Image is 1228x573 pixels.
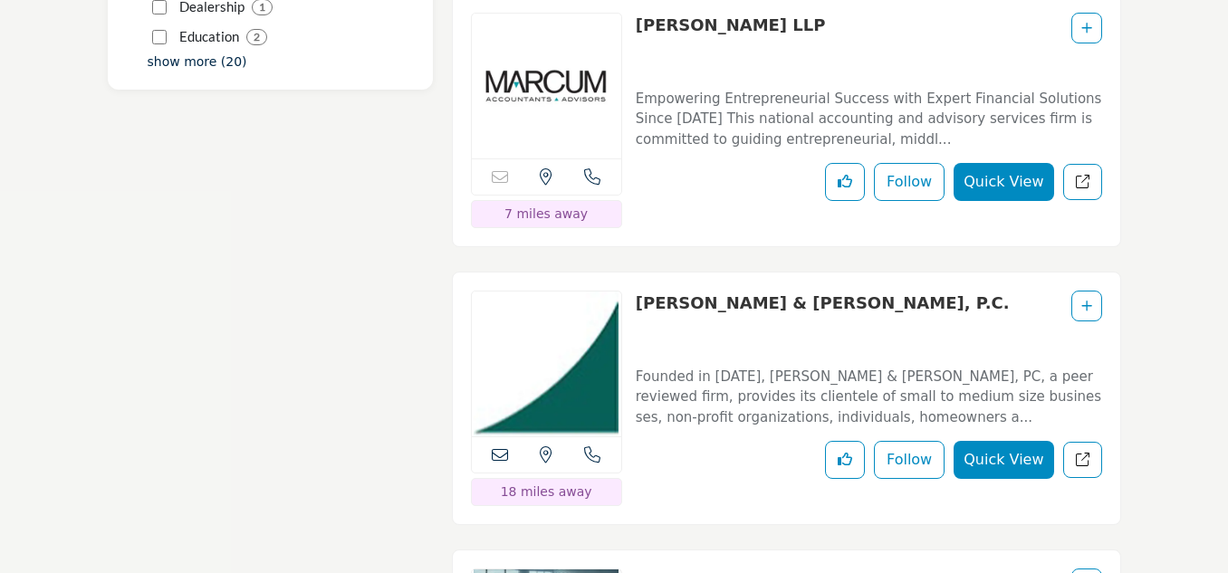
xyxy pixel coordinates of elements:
a: Redirect to listing [1063,164,1102,201]
a: Founded in [DATE], [PERSON_NAME] & [PERSON_NAME], PC, a peer reviewed firm, provides its clientel... [636,356,1102,428]
p: Fitzpatrick & Fitzpatrick, P.C. [636,291,1010,351]
button: Quick View [954,441,1053,479]
input: Education checkbox [152,30,167,44]
p: Marcum LLP [636,13,826,73]
img: Fitzpatrick & Fitzpatrick, P.C. [472,291,621,436]
a: [PERSON_NAME] LLP [636,15,826,34]
p: Founded in [DATE], [PERSON_NAME] & [PERSON_NAME], PC, a peer reviewed firm, provides its clientel... [636,367,1102,428]
p: Education: Education [179,26,239,47]
button: Follow [874,163,945,201]
span: 7 miles away [504,206,588,221]
b: 1 [259,1,265,14]
button: Like listing [825,441,865,479]
a: Empowering Entrepreneurial Success with Expert Financial Solutions Since [DATE] This national acc... [636,78,1102,150]
button: Like listing [825,163,865,201]
p: Empowering Entrepreneurial Success with Expert Financial Solutions Since [DATE] This national acc... [636,89,1102,150]
a: Redirect to listing [1063,442,1102,479]
b: 2 [254,31,260,43]
a: Add To List [1081,21,1092,35]
img: Marcum LLP [472,14,621,158]
span: 18 miles away [501,484,592,499]
button: Follow [874,441,945,479]
a: Add To List [1081,299,1092,313]
button: Quick View [954,163,1053,201]
p: show more (20) [148,53,247,72]
div: 2 Results For Education [246,29,267,45]
a: [PERSON_NAME] & [PERSON_NAME], P.C. [636,293,1010,312]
